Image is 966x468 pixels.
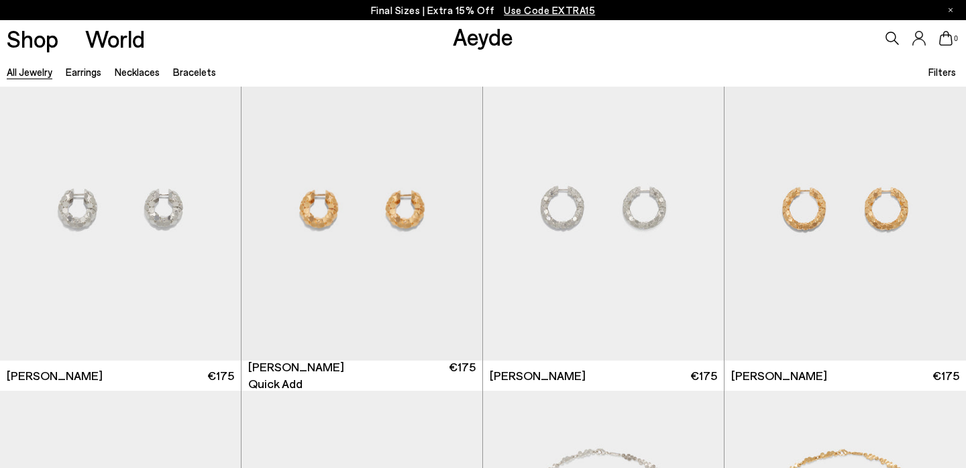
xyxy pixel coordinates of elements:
[504,4,595,16] span: Navigate to /collections/ss25-final-sizes
[724,57,966,360] img: Cruz 18kt Gold-Plated Hoop Earrings
[932,367,959,384] span: €175
[731,367,827,384] span: [PERSON_NAME]
[248,359,344,375] span: [PERSON_NAME]
[953,35,959,42] span: 0
[241,57,482,360] img: Cooper Medium 18kt Gold-Plated Hoop Earrings
[115,66,160,78] a: Necklaces
[724,361,966,391] a: [PERSON_NAME] €175
[66,66,101,78] a: Earrings
[7,27,58,50] a: Shop
[483,57,724,360] img: Cruz Palladium-Plated Hoop Earrings
[241,57,482,360] div: 1 / 4
[449,359,476,392] span: €175
[241,361,482,391] a: [PERSON_NAME] Quick Add €175
[483,361,724,391] a: [PERSON_NAME] €175
[207,367,234,384] span: €175
[371,2,596,19] p: Final Sizes | Extra 15% Off
[490,367,586,384] span: [PERSON_NAME]
[928,66,956,78] span: Filters
[173,66,216,78] a: Bracelets
[7,66,52,78] a: All Jewelry
[690,367,717,384] span: €175
[7,367,103,384] span: [PERSON_NAME]
[248,375,302,392] ul: variant
[939,31,953,46] a: 0
[248,375,303,392] li: Quick Add
[241,57,482,360] a: Next slide Previous slide
[85,27,145,50] a: World
[453,22,513,50] a: Aeyde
